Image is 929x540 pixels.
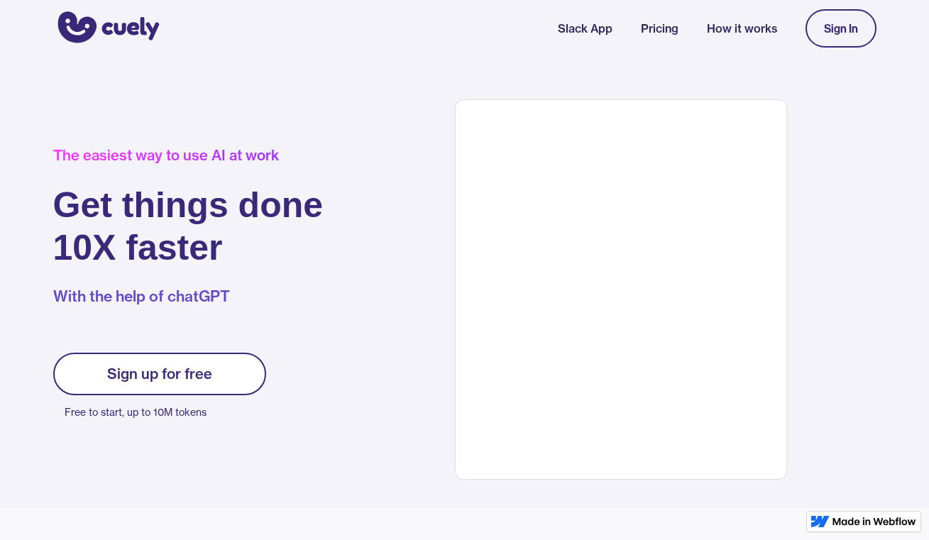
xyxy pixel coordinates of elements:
[53,147,324,164] div: The easiest way to use AI at work
[806,9,876,48] a: Sign In
[558,20,612,37] a: Slack App
[707,20,777,37] a: How it works
[53,2,160,55] a: home
[641,20,678,37] a: Pricing
[65,402,266,422] p: Free to start, up to 10M tokens
[53,184,324,269] h1: Get things done 10X faster
[824,22,858,35] div: Sign In
[53,286,324,307] p: With the help of chatGPT
[53,353,266,395] a: Sign up for free
[107,365,212,382] div: Sign up for free
[832,517,916,526] img: Made in Webflow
